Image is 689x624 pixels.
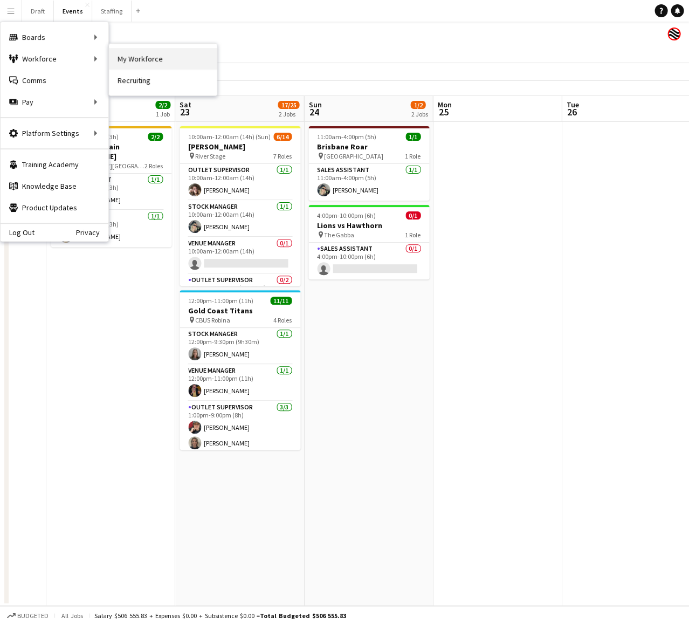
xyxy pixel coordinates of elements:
div: Workforce [1,48,108,70]
div: Platform Settings [1,122,108,144]
a: Training Academy [1,154,108,175]
span: 1 Role [405,152,421,160]
div: Salary $506 555.83 + Expenses $0.00 + Subsistence $0.00 = [94,611,346,619]
button: Staffing [92,1,132,22]
span: 17/25 [278,101,299,109]
a: Comms [1,70,108,91]
app-user-avatar: Event Merch [667,28,680,40]
span: 25 [436,106,451,118]
a: Knowledge Base [1,175,108,197]
span: Budgeted [17,612,49,619]
span: 0/1 [405,211,421,220]
span: 10:00am-12:00am (14h) (Sun) [188,133,271,141]
button: Events [54,1,92,22]
h3: Warriors Captain [PERSON_NAME] [51,142,171,161]
button: Budgeted [5,609,50,621]
span: 2 Roles [144,162,163,170]
span: 1/2 [410,101,425,109]
span: CBUS Robina [195,316,230,324]
app-card-role: Venue Manager0/110:00am-12:00am (14h) [180,237,300,274]
app-card-role: Venue Manager1/110:00am-1:00pm (3h)[PERSON_NAME] [51,210,171,247]
span: 23 [178,106,191,118]
span: Mon [437,100,451,109]
span: Sun [308,100,321,109]
span: 11/11 [270,297,292,305]
h3: Lions vs Hawthorn [308,221,429,230]
span: Tue [566,100,578,109]
span: 26 [564,106,578,118]
div: 2 Jobs [411,110,428,118]
span: 4:00pm-10:00pm (6h) [317,211,376,220]
span: 1/1 [405,133,421,141]
div: 1 Job [156,110,170,118]
span: 7 Roles [273,152,292,160]
span: 24 [307,106,321,118]
span: River Stage [195,152,225,160]
app-card-role: Outlet Supervisor3/31:00pm-9:00pm (8h)[PERSON_NAME][PERSON_NAME] [180,401,300,469]
button: Draft [22,1,54,22]
app-card-role: Sales Assistant1/110:00am-1:00pm (3h)[PERSON_NAME] [51,174,171,210]
app-card-role: Outlet Supervisor1/110:00am-12:00am (14h)[PERSON_NAME] [180,164,300,201]
app-card-role: Sales Assistant0/14:00pm-10:00pm (6h) [308,243,429,279]
span: 12:00pm-11:00pm (11h) [188,297,253,305]
span: 11:00am-4:00pm (5h) [317,133,376,141]
app-card-role: Stock Manager1/112:00pm-9:30pm (9h30m)[PERSON_NAME] [180,328,300,365]
app-job-card: 12:00pm-11:00pm (11h)11/11Gold Coast Titans CBUS Robina4 RolesStock Manager1/112:00pm-9:30pm (9h3... [180,290,300,450]
span: 6/14 [273,133,292,141]
span: 2/2 [148,133,163,141]
app-job-card: 11:00am-4:00pm (5h)1/1Brisbane Roar [GEOGRAPHIC_DATA]1 RoleSales Assistant1/111:00am-4:00pm (5h)[... [308,126,429,201]
a: Product Updates [1,197,108,218]
app-job-card: 4:00pm-10:00pm (6h)0/1Lions vs Hawthorn The Gabba1 RoleSales Assistant0/14:00pm-10:00pm (6h) [308,205,429,279]
app-card-role: Stock Manager1/110:00am-12:00am (14h)[PERSON_NAME] [180,201,300,237]
a: Log Out [1,228,35,237]
app-card-role: Outlet Supervisor0/212:00pm-11:30pm (11h30m) [180,274,300,326]
app-job-card: 10:00am-1:00pm (3h)2/2Warriors Captain [PERSON_NAME] [PERSON_NAME][GEOGRAPHIC_DATA]2 RolesSales A... [51,126,171,247]
app-card-role: Sales Assistant1/111:00am-4:00pm (5h)[PERSON_NAME] [308,164,429,201]
span: 4 Roles [273,316,292,324]
h3: Gold Coast Titans [180,306,300,316]
div: 2 Jobs [278,110,299,118]
h3: Brisbane Roar [308,142,429,152]
a: Privacy [76,228,108,237]
a: Recruiting [109,70,217,91]
app-card-role: Venue Manager1/112:00pm-11:00pm (11h)[PERSON_NAME] [180,365,300,401]
div: Pay [1,91,108,113]
span: Sat [180,100,191,109]
span: Total Budgeted $506 555.83 [260,611,346,619]
span: [GEOGRAPHIC_DATA] [324,152,383,160]
app-job-card: 10:00am-12:00am (14h) (Sun)6/14[PERSON_NAME] River Stage7 RolesOutlet Supervisor1/110:00am-12:00a... [180,126,300,286]
span: 1 Role [405,231,421,239]
div: Boards [1,26,108,48]
span: 2/2 [155,101,170,109]
a: My Workforce [109,48,217,70]
h3: [PERSON_NAME] [180,142,300,152]
span: All jobs [59,611,85,619]
span: The Gabba [324,231,354,239]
